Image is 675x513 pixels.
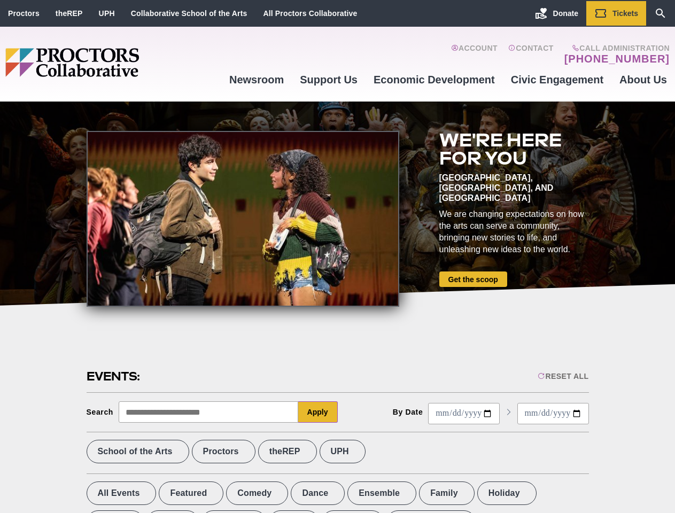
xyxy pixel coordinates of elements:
a: Support Us [292,65,366,94]
div: [GEOGRAPHIC_DATA], [GEOGRAPHIC_DATA], and [GEOGRAPHIC_DATA] [439,173,589,203]
label: UPH [320,440,366,463]
a: About Us [611,65,675,94]
a: Civic Engagement [503,65,611,94]
a: Donate [527,1,586,26]
a: All Proctors Collaborative [263,9,357,18]
a: Proctors [8,9,40,18]
a: UPH [99,9,115,18]
a: Get the scoop [439,271,507,287]
span: Donate [553,9,578,18]
label: theREP [258,440,317,463]
label: Proctors [192,440,255,463]
a: Economic Development [366,65,503,94]
span: Tickets [612,9,638,18]
label: Ensemble [347,481,416,505]
h2: Events: [87,368,142,385]
label: Holiday [477,481,537,505]
a: Tickets [586,1,646,26]
div: By Date [393,408,423,416]
a: Account [451,44,498,65]
label: Featured [159,481,223,505]
a: Search [646,1,675,26]
label: Dance [291,481,345,505]
span: Call Administration [561,44,670,52]
a: Collaborative School of the Arts [131,9,247,18]
div: We are changing expectations on how the arts can serve a community, bringing new stories to life,... [439,208,589,255]
a: Contact [508,44,554,65]
img: Proctors logo [5,48,221,77]
label: Family [419,481,475,505]
a: theREP [56,9,83,18]
button: Apply [298,401,338,423]
label: All Events [87,481,157,505]
label: School of the Arts [87,440,189,463]
a: [PHONE_NUMBER] [564,52,670,65]
h2: We're here for you [439,131,589,167]
label: Comedy [226,481,288,505]
div: Search [87,408,114,416]
div: Reset All [538,372,588,380]
a: Newsroom [221,65,292,94]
